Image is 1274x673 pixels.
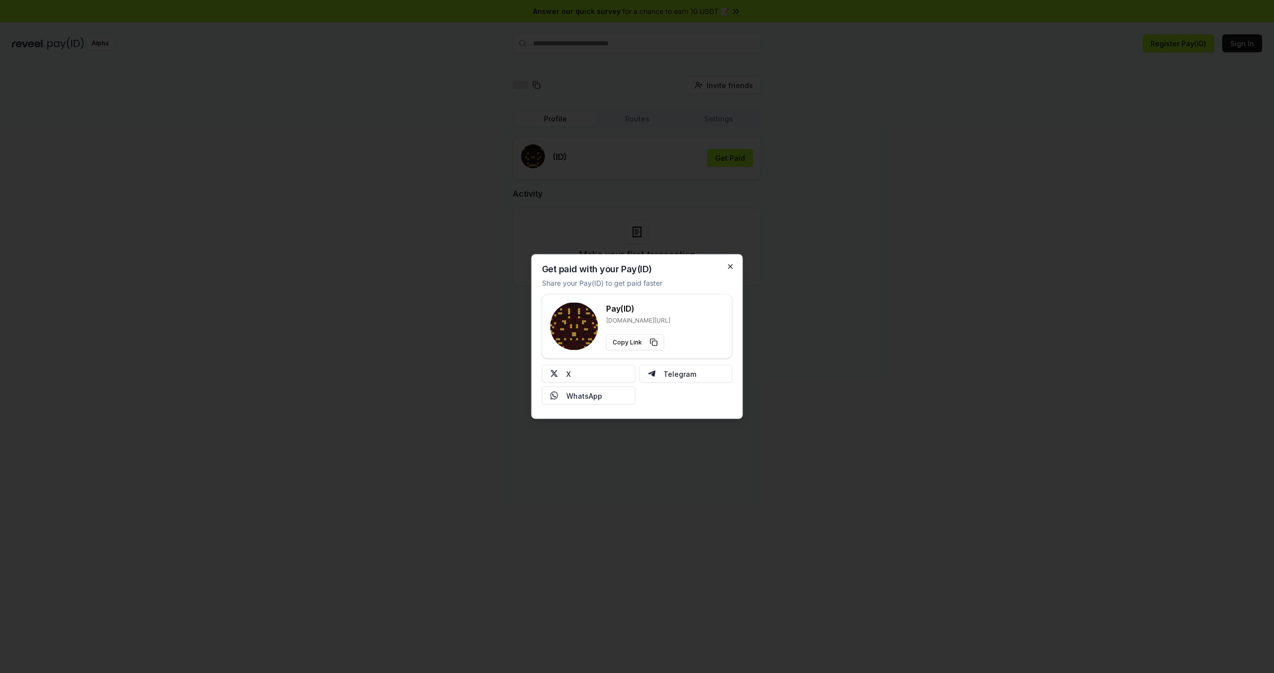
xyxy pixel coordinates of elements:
[647,370,655,378] img: Telegram
[542,365,636,383] button: X
[639,365,733,383] button: Telegram
[606,317,670,325] p: [DOMAIN_NAME][URL]
[550,392,558,400] img: Whatsapp
[550,370,558,378] img: X
[542,265,652,274] h2: Get paid with your Pay(ID)
[542,387,636,405] button: WhatsApp
[606,335,664,350] button: Copy Link
[542,278,662,288] p: Share your Pay(ID) to get paid faster
[606,303,670,315] h3: Pay(ID)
